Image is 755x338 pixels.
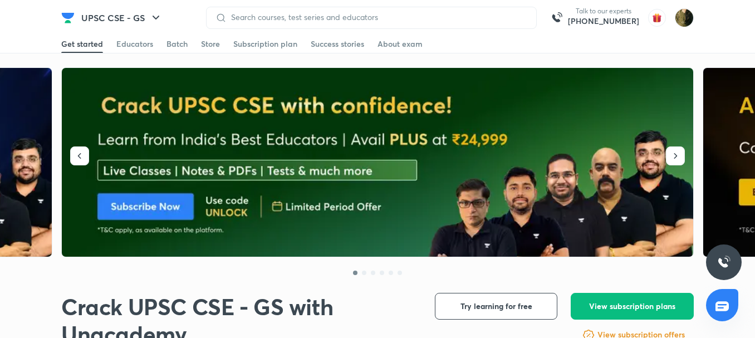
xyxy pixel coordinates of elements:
[675,8,694,27] img: Ruhi Chi
[435,293,557,320] button: Try learning for free
[166,35,188,53] a: Batch
[568,16,639,27] a: [PHONE_NUMBER]
[233,35,297,53] a: Subscription plan
[377,38,423,50] div: About exam
[166,38,188,50] div: Batch
[61,38,103,50] div: Get started
[568,7,639,16] p: Talk to our experts
[311,38,364,50] div: Success stories
[116,38,153,50] div: Educators
[61,11,75,25] img: Company Logo
[61,35,103,53] a: Get started
[546,7,568,29] img: call-us
[648,9,666,27] img: avatar
[717,256,731,269] img: ttu
[227,13,527,22] input: Search courses, test series and educators
[571,293,694,320] button: View subscription plans
[311,35,364,53] a: Success stories
[589,301,675,312] span: View subscription plans
[201,35,220,53] a: Store
[75,7,169,29] button: UPSC CSE - GS
[233,38,297,50] div: Subscription plan
[116,35,153,53] a: Educators
[377,35,423,53] a: About exam
[201,38,220,50] div: Store
[460,301,532,312] span: Try learning for free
